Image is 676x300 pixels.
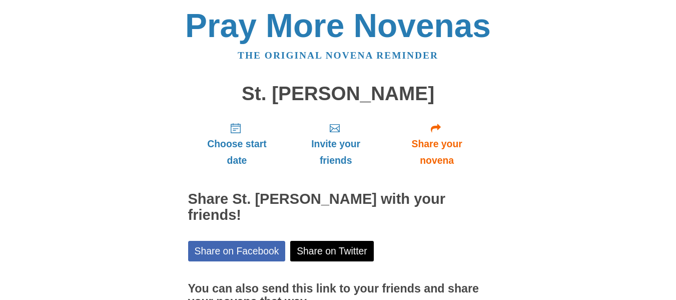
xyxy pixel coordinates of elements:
[290,241,374,261] a: Share on Twitter
[286,114,385,174] a: Invite your friends
[386,114,488,174] a: Share your novena
[188,114,286,174] a: Choose start date
[198,136,276,169] span: Choose start date
[296,136,375,169] span: Invite your friends
[396,136,478,169] span: Share your novena
[238,50,438,61] a: The original novena reminder
[188,83,488,105] h1: St. [PERSON_NAME]
[188,191,488,223] h2: Share St. [PERSON_NAME] with your friends!
[185,7,491,44] a: Pray More Novenas
[188,241,286,261] a: Share on Facebook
